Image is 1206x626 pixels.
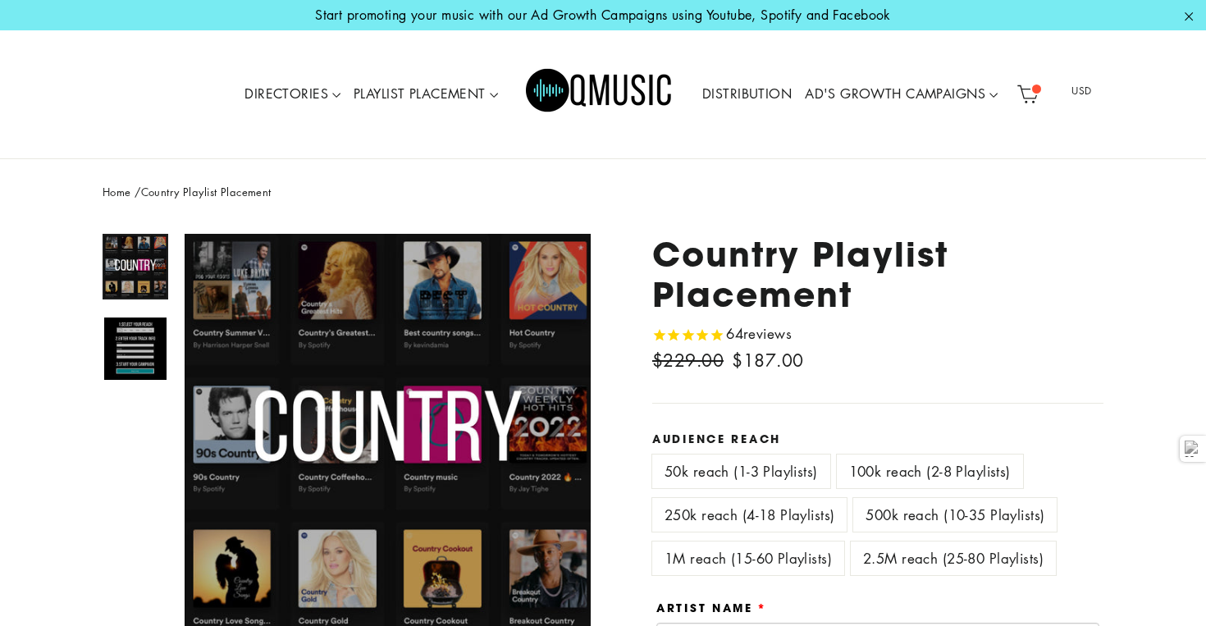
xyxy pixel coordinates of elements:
[656,601,767,615] label: Artist Name
[652,498,847,532] label: 250k reach (4-18 Playlists)
[652,349,724,372] span: $229.00
[696,75,798,113] a: DISTRIBUTION
[526,57,674,131] img: Q Music Promotions
[652,541,844,575] label: 1M reach (15-60 Playlists)
[652,322,792,346] span: Rated 4.8 out of 5 stars 64 reviews
[190,47,1011,143] div: Primary
[104,235,167,298] img: Country Playlist Placement
[652,234,1103,314] h1: Country Playlist Placement
[104,318,167,380] img: Country Playlist Placement
[732,349,803,372] span: $187.00
[853,498,1057,532] label: 500k reach (10-35 Playlists)
[743,324,792,343] span: reviews
[103,184,1103,201] nav: breadcrumbs
[238,75,347,113] a: DIRECTORIES
[103,184,131,199] a: Home
[652,455,830,488] label: 50k reach (1-3 Playlists)
[726,324,792,343] span: 64 reviews
[1051,79,1113,103] span: USD
[837,455,1023,488] label: 100k reach (2-8 Playlists)
[347,75,505,113] a: PLAYLIST PLACEMENT
[135,184,140,199] span: /
[652,432,1103,446] label: Audience Reach
[851,541,1056,575] label: 2.5M reach (25-80 Playlists)
[798,75,1004,113] a: AD'S GROWTH CAMPAIGNS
